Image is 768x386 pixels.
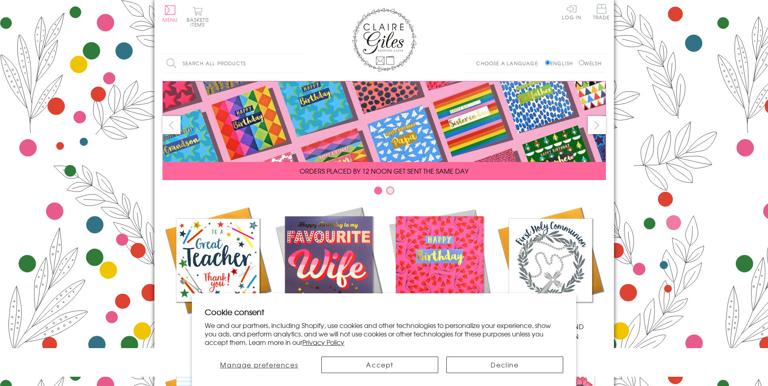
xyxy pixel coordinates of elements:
[593,4,610,20] span: Trade
[205,357,313,373] button: Manage preferences
[205,306,563,318] h2: Cookie consent
[593,4,610,21] a: Trade
[300,166,468,176] span: ORDERS PLACED BY 12 NOON GET SENT THE SAME DAY
[296,54,304,73] input: Search
[220,360,298,369] span: Manage preferences
[162,5,178,22] button: Menu
[579,60,584,65] input: Welsh
[162,54,304,73] input: Search all products
[162,16,178,23] span: Menu
[162,205,273,331] a: Academic
[446,357,563,373] button: Decline
[190,16,209,28] span: 0 items
[579,60,602,67] label: Welsh
[162,116,181,134] button: prev
[476,60,543,67] p: Choose a language:
[588,116,606,134] button: next
[374,187,382,195] button: Carousel Page 1 (Current Slide)
[384,205,495,331] a: Birthdays
[273,205,384,331] a: New Releases
[205,321,563,346] p: We and our partners, including Shopify, use cookies and other technologies to personalize your ex...
[187,6,209,27] button: Basket0 items
[302,337,344,347] a: Privacy Policy
[352,8,416,72] img: Claire Giles Greetings Cards
[386,187,394,195] button: Carousel Page 2
[545,60,550,65] input: English
[321,357,438,373] button: Accept
[545,60,577,67] label: English
[162,186,606,199] div: Carousel Pagination
[562,4,581,20] a: Log In
[495,205,606,341] a: Communion and Confirmation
